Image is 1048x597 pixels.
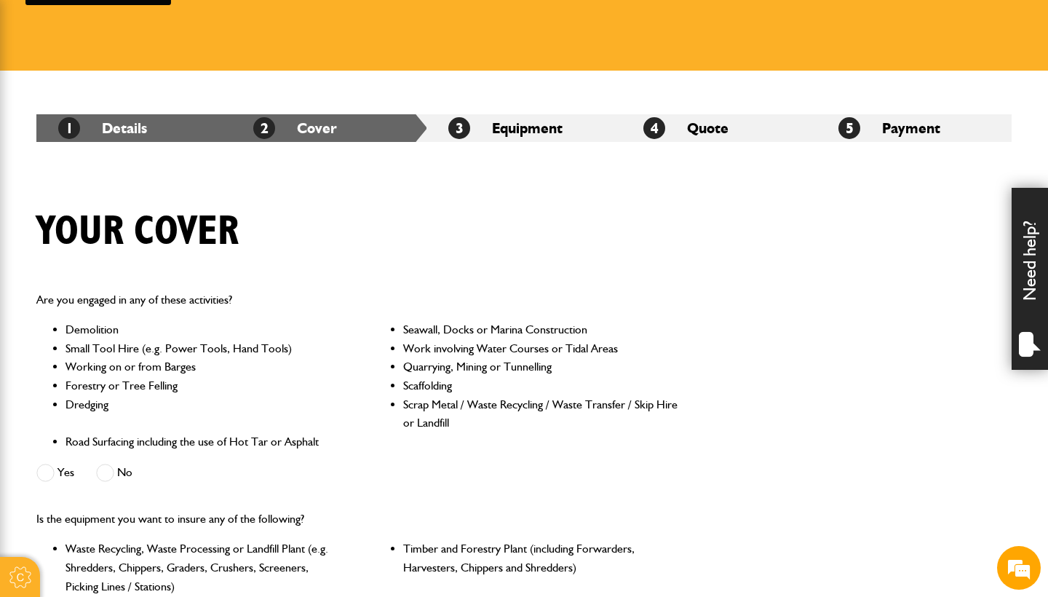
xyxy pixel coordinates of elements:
li: Demolition [65,320,341,339]
li: Equipment [426,114,622,142]
div: Need help? [1012,188,1048,370]
label: No [96,464,132,482]
span: 2 [253,117,275,139]
img: d_20077148190_company_1631870298795_20077148190 [25,81,61,101]
li: Payment [817,114,1012,142]
textarea: Type your message and hit 'Enter' [19,264,266,436]
li: Waste Recycling, Waste Processing or Landfill Plant (e.g. Shredders, Chippers, Graders, Crushers,... [65,539,341,596]
input: Enter your email address [19,178,266,210]
li: Quarrying, Mining or Tunnelling [403,357,679,376]
span: 5 [838,117,860,139]
li: Road Surfacing including the use of Hot Tar or Asphalt [65,432,341,451]
p: Are you engaged in any of these activities? [36,290,679,309]
li: Cover [231,114,426,142]
div: Minimize live chat window [239,7,274,42]
li: Dredging [65,395,341,432]
li: Seawall, Docks or Marina Construction [403,320,679,339]
input: Enter your last name [19,135,266,167]
div: Chat with us now [76,82,245,100]
li: Small Tool Hire (e.g. Power Tools, Hand Tools) [65,339,341,358]
a: 1Details [58,119,147,137]
span: 4 [643,117,665,139]
span: 1 [58,117,80,139]
li: Quote [622,114,817,142]
li: Work involving Water Courses or Tidal Areas [403,339,679,358]
em: Start Chat [198,448,264,468]
span: 3 [448,117,470,139]
li: Scaffolding [403,376,679,395]
li: Forestry or Tree Felling [65,376,341,395]
li: Scrap Metal / Waste Recycling / Waste Transfer / Skip Hire or Landfill [403,395,679,432]
li: Working on or from Barges [65,357,341,376]
h1: Your cover [36,207,239,256]
p: Is the equipment you want to insure any of the following? [36,510,679,529]
li: Timber and Forestry Plant (including Forwarders, Harvesters, Chippers and Shredders) [403,539,679,596]
input: Enter your phone number [19,221,266,253]
label: Yes [36,464,74,482]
